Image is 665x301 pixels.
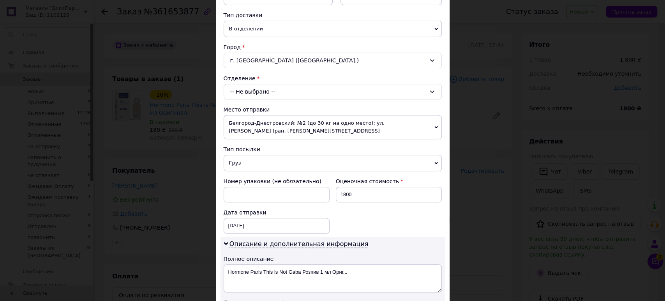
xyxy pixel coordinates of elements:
div: г. [GEOGRAPHIC_DATA] ([GEOGRAPHIC_DATA].) [224,53,442,68]
div: Дата отправки [224,209,330,216]
span: В отделении [224,21,442,37]
div: Отделение [224,74,442,82]
div: Полное описание [224,255,442,263]
div: Оценочная стоимость [336,177,442,185]
div: Номер упаковки (не обязательно) [224,177,330,185]
div: Город [224,43,442,51]
textarea: Hormone Paris This is Not Gaba Розпив 1 мл Ориг... [224,264,442,292]
span: Груз [224,155,442,171]
span: Белгород-Днестровский: №2 (до 30 кг на одно место): ул. [PERSON_NAME] (ран. [PERSON_NAME][STREET_... [224,115,442,139]
span: Место отправки [224,106,270,113]
span: Тип доставки [224,12,263,18]
span: Тип посылки [224,146,260,152]
span: Описание и дополнительная информация [229,240,369,248]
div: -- Не выбрано -- [224,84,442,99]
